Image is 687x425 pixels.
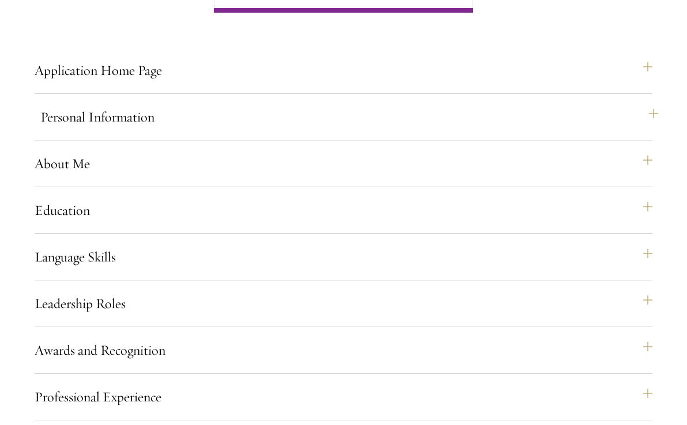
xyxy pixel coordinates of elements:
button: About Me [35,150,652,177]
button: Application Home Page [35,56,652,84]
button: Leadership Roles [35,290,652,317]
button: Awards and Recognition [35,336,652,364]
button: Education [35,196,652,224]
button: Personal Information [40,103,658,131]
button: Language Skills [35,243,652,271]
button: Professional Experience [35,383,652,411]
